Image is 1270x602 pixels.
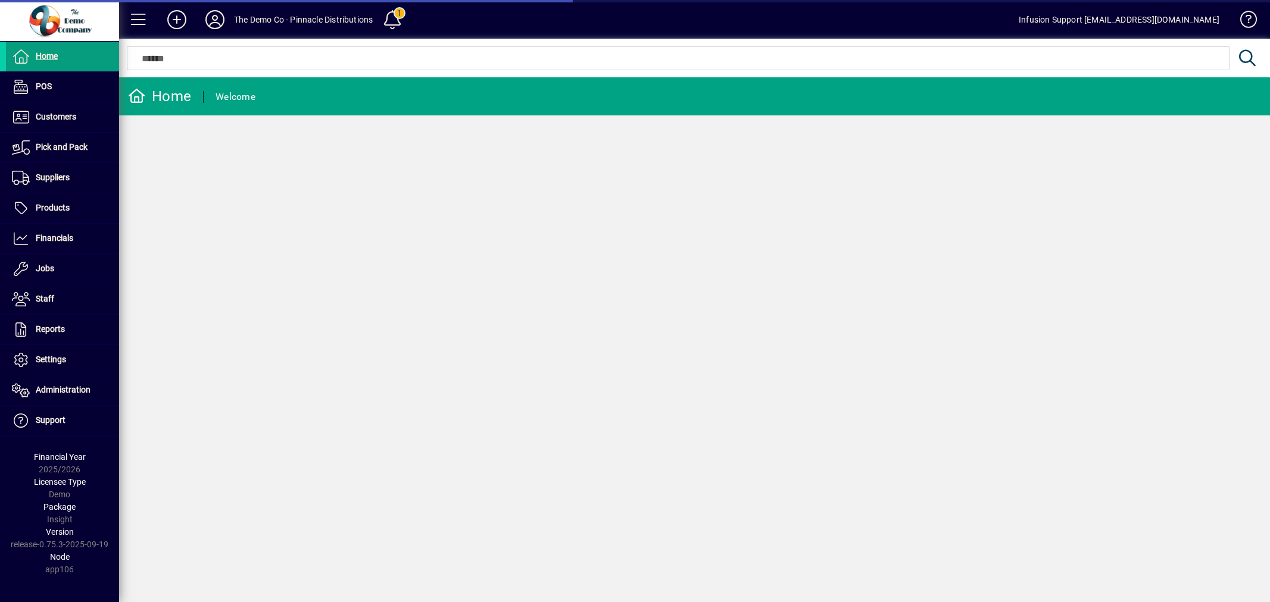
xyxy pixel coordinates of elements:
a: Products [6,193,119,223]
span: Settings [36,355,66,364]
a: Settings [6,345,119,375]
span: Version [46,527,74,537]
span: Node [50,552,70,562]
a: Jobs [6,254,119,284]
span: Home [36,51,58,61]
span: Financials [36,233,73,243]
span: Staff [36,294,54,303]
span: Administration [36,385,91,394]
span: Suppliers [36,173,70,182]
span: Pick and Pack [36,142,88,152]
span: POS [36,81,52,91]
a: Support [6,406,119,435]
a: Administration [6,375,119,405]
button: Profile [196,9,234,30]
a: Pick and Pack [6,133,119,162]
a: Customers [6,102,119,132]
a: POS [6,72,119,102]
a: Suppliers [6,163,119,193]
a: Financials [6,224,119,253]
div: Home [128,87,191,106]
a: Knowledge Base [1231,2,1255,41]
button: Add [158,9,196,30]
div: The Demo Co - Pinnacle Distributions [234,10,373,29]
a: Reports [6,315,119,344]
div: Welcome [216,87,255,106]
div: Infusion Support [EMAIL_ADDRESS][DOMAIN_NAME] [1019,10,1219,29]
span: Package [43,502,76,512]
span: Products [36,203,70,212]
span: Licensee Type [34,477,86,487]
span: Support [36,415,65,425]
span: Reports [36,324,65,334]
a: Staff [6,284,119,314]
span: Financial Year [34,452,86,462]
span: Jobs [36,264,54,273]
span: Customers [36,112,76,121]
